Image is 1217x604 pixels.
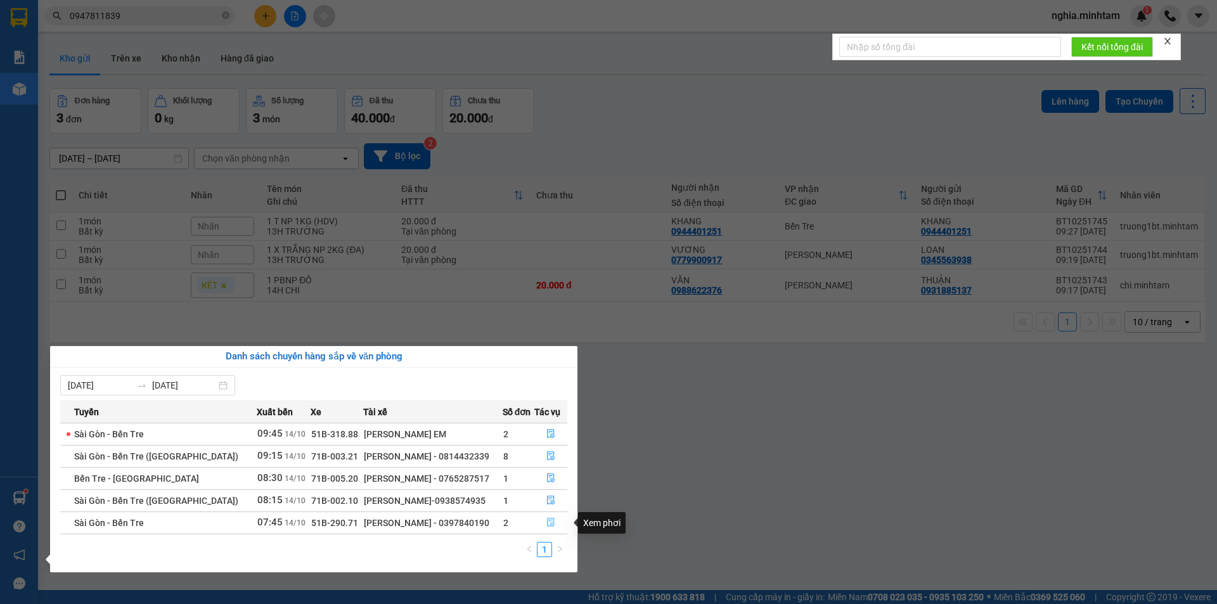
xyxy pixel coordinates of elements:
[311,405,321,419] span: Xe
[535,491,567,511] button: file-done
[74,473,199,484] span: Bến Tre - [GEOGRAPHIC_DATA]
[364,449,501,463] div: [PERSON_NAME] - 0814432339
[522,542,537,557] button: left
[1163,37,1172,46] span: close
[257,428,283,439] span: 09:45
[285,430,306,439] span: 14/10
[363,405,387,419] span: Tài xế
[257,450,283,461] span: 09:15
[552,542,567,557] button: right
[535,446,567,466] button: file-done
[535,424,567,444] button: file-done
[68,378,132,392] input: Từ ngày
[522,542,537,557] li: Previous Page
[1081,40,1143,54] span: Kết nối tổng đài
[74,405,99,419] span: Tuyến
[257,405,293,419] span: Xuất bến
[364,472,501,485] div: [PERSON_NAME] - 0765287517
[311,496,358,506] span: 71B-002.10
[257,494,283,506] span: 08:15
[552,542,567,557] li: Next Page
[285,474,306,483] span: 14/10
[257,517,283,528] span: 07:45
[311,518,358,528] span: 51B-290.71
[74,518,144,528] span: Sài Gòn - Bến Tre
[74,451,238,461] span: Sài Gòn - Bến Tre ([GEOGRAPHIC_DATA])
[152,378,216,392] input: Đến ngày
[525,545,533,553] span: left
[503,473,508,484] span: 1
[285,496,306,505] span: 14/10
[137,380,147,390] span: swap-right
[503,429,508,439] span: 2
[537,542,552,557] li: 1
[74,496,238,506] span: Sài Gòn - Bến Tre ([GEOGRAPHIC_DATA])
[546,451,555,461] span: file-done
[257,472,283,484] span: 08:30
[1071,37,1153,57] button: Kết nối tổng đài
[546,473,555,484] span: file-done
[60,349,567,364] div: Danh sách chuyến hàng sắp về văn phòng
[546,496,555,506] span: file-done
[839,37,1061,57] input: Nhập số tổng đài
[285,452,306,461] span: 14/10
[503,405,531,419] span: Số đơn
[311,473,358,484] span: 71B-005.20
[538,543,551,556] a: 1
[74,429,144,439] span: Sài Gòn - Bến Tre
[535,513,567,533] button: file-done
[578,512,626,534] div: Xem phơi
[503,496,508,506] span: 1
[364,516,501,530] div: [PERSON_NAME] - 0397840190
[503,451,508,461] span: 8
[556,545,563,553] span: right
[546,429,555,439] span: file-done
[503,518,508,528] span: 2
[534,405,560,419] span: Tác vụ
[311,429,358,439] span: 51B-318.88
[535,468,567,489] button: file-done
[546,518,555,528] span: file-done
[364,494,501,508] div: [PERSON_NAME]-0938574935
[311,451,358,461] span: 71B-003.21
[137,380,147,390] span: to
[364,427,501,441] div: [PERSON_NAME] EM
[285,518,306,527] span: 14/10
